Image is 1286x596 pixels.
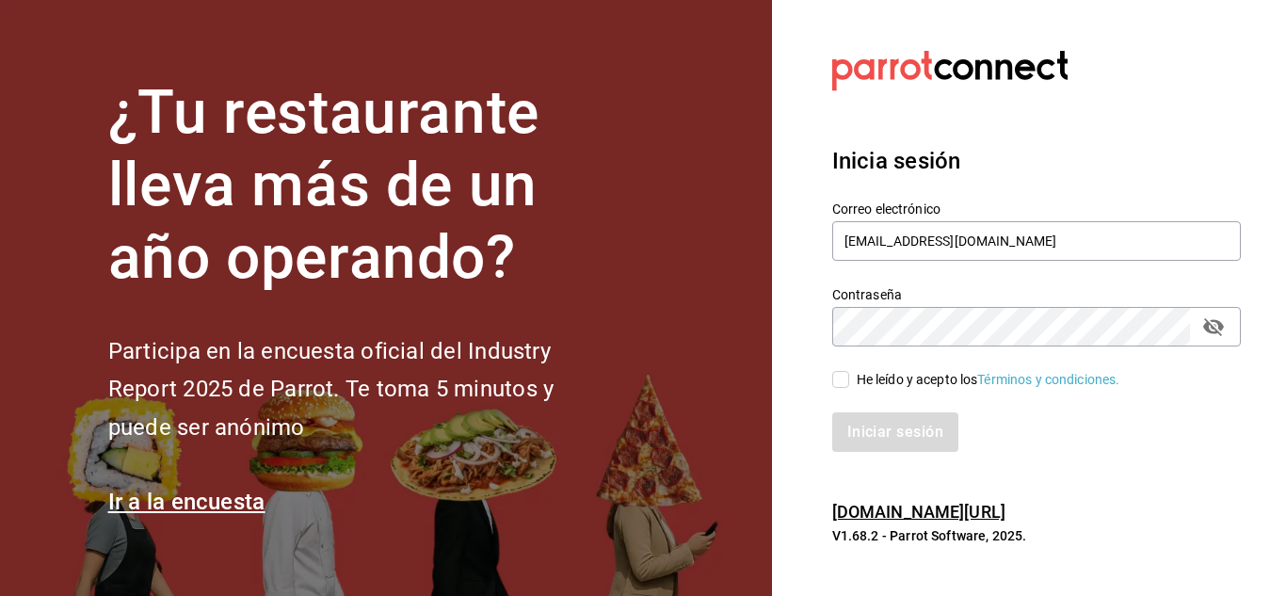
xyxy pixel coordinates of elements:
a: Términos y condiciones. [977,372,1119,387]
h3: Inicia sesión [832,144,1241,178]
label: Correo electrónico [832,202,1241,216]
button: passwordField [1198,311,1230,343]
div: He leído y acepto los [857,370,1120,390]
p: V1.68.2 - Parrot Software, 2025. [832,526,1241,545]
h2: Participa en la encuesta oficial del Industry Report 2025 de Parrot. Te toma 5 minutos y puede se... [108,332,617,447]
input: Ingresa tu correo electrónico [832,221,1241,261]
a: Ir a la encuesta [108,489,265,515]
label: Contraseña [832,288,1241,301]
h1: ¿Tu restaurante lleva más de un año operando? [108,77,617,294]
a: [DOMAIN_NAME][URL] [832,502,1005,522]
